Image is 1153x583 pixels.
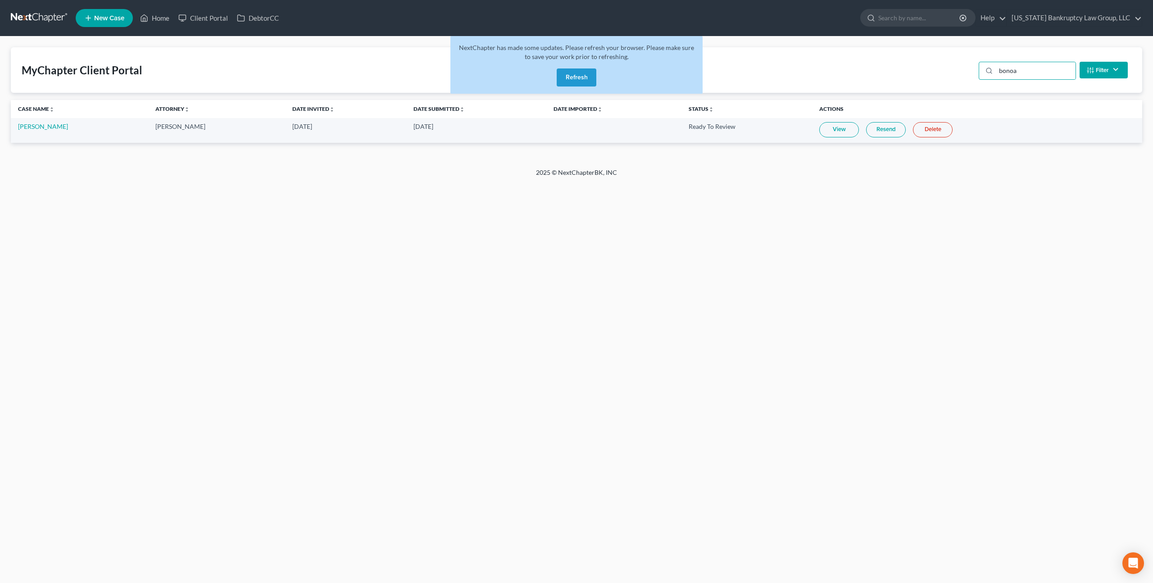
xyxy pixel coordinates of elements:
a: Attorneyunfold_more [155,105,190,112]
span: [DATE] [413,123,433,130]
i: unfold_more [329,107,335,112]
a: Case Nameunfold_more [18,105,54,112]
button: Refresh [557,68,596,87]
a: Date Importedunfold_more [554,105,603,112]
i: unfold_more [49,107,54,112]
a: Date Invitedunfold_more [292,105,335,112]
i: unfold_more [597,107,603,112]
a: Delete [913,122,953,137]
a: Resend [866,122,906,137]
input: Search by name... [878,9,961,26]
input: Search... [996,62,1076,79]
a: DebtorCC [232,10,283,26]
i: unfold_more [459,107,465,112]
span: NextChapter has made some updates. Please refresh your browser. Please make sure to save your wor... [459,44,694,60]
td: Ready To Review [681,118,812,143]
div: MyChapter Client Portal [22,63,142,77]
span: New Case [94,15,124,22]
a: Client Portal [174,10,232,26]
a: [PERSON_NAME] [18,123,68,130]
i: unfold_more [708,107,714,112]
button: Filter [1080,62,1128,78]
a: Home [136,10,174,26]
span: [DATE] [292,123,312,130]
a: Statusunfold_more [689,105,714,112]
i: unfold_more [184,107,190,112]
td: [PERSON_NAME] [148,118,286,143]
div: Open Intercom Messenger [1122,552,1144,574]
a: [US_STATE] Bankruptcy Law Group, LLC [1007,10,1142,26]
a: View [819,122,859,137]
th: Actions [812,100,1142,118]
a: Help [976,10,1006,26]
a: Date Submittedunfold_more [413,105,465,112]
div: 2025 © NextChapterBK, INC [320,168,833,184]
